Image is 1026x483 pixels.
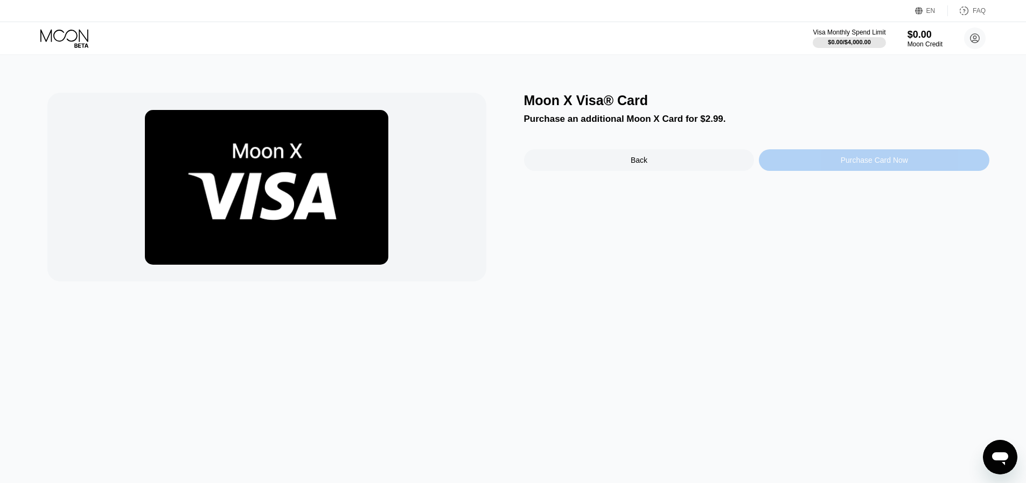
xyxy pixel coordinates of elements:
div: Purchase an additional Moon X Card for $2.99. [524,114,990,125]
div: Purchase Card Now [759,149,989,171]
div: Visa Monthly Spend Limit$0.00/$4,000.00 [813,29,885,48]
div: EN [926,7,936,15]
div: Visa Monthly Spend Limit [813,29,885,36]
div: FAQ [948,5,986,16]
div: EN [915,5,948,16]
div: Back [524,149,755,171]
div: Moon X Visa® Card [524,93,990,108]
div: $0.00 / $4,000.00 [828,39,871,45]
iframe: Кнопка, открывающая окно обмена сообщениями; идет разговор [983,440,1017,474]
div: Back [631,156,647,164]
div: $0.00 [908,29,943,40]
div: FAQ [973,7,986,15]
div: Purchase Card Now [841,156,908,164]
div: Moon Credit [908,40,943,48]
div: $0.00Moon Credit [908,29,943,48]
